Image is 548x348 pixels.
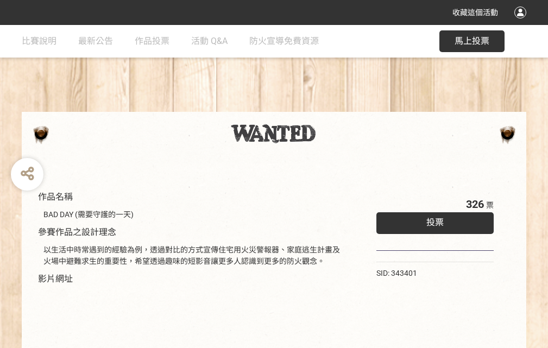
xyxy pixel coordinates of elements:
span: 作品名稱 [38,192,73,202]
span: 活動 Q&A [191,36,228,46]
span: 防火宣導免費資源 [249,36,319,46]
a: 活動 Q&A [191,25,228,58]
div: BAD DAY (需要守護的一天) [43,209,344,220]
span: 比賽說明 [22,36,56,46]
a: 比賽說明 [22,25,56,58]
a: 最新公告 [78,25,113,58]
span: 作品投票 [135,36,169,46]
span: 參賽作品之設計理念 [38,227,116,237]
span: 票 [486,201,494,210]
span: 影片網址 [38,274,73,284]
span: 最新公告 [78,36,113,46]
span: SID: 343401 [376,269,417,277]
span: 馬上投票 [455,36,489,46]
a: 作品投票 [135,25,169,58]
span: 326 [466,198,484,211]
a: 防火宣導免費資源 [249,25,319,58]
span: 投票 [426,217,444,227]
span: 收藏這個活動 [452,8,498,17]
div: 以生活中時常遇到的經驗為例，透過對比的方式宣傳住宅用火災警報器、家庭逃生計畫及火場中避難求生的重要性，希望透過趣味的短影音讓更多人認識到更多的防火觀念。 [43,244,344,267]
button: 馬上投票 [439,30,505,52]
